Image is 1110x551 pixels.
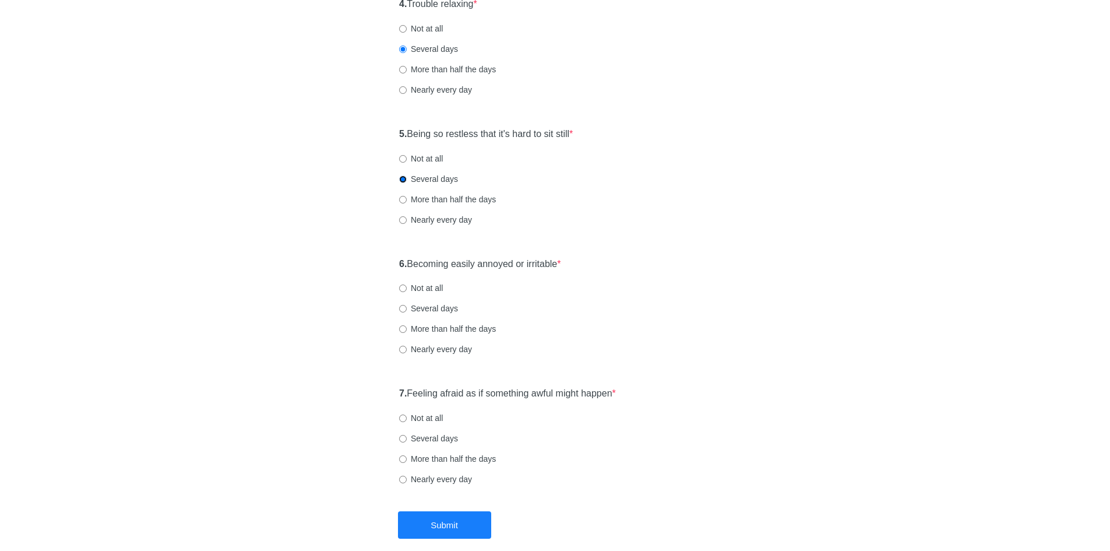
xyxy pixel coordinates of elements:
[399,216,407,224] input: Nearly every day
[399,285,407,292] input: Not at all
[399,128,573,141] label: Being so restless that it's hard to sit still
[399,43,458,55] label: Several days
[399,86,407,94] input: Nearly every day
[399,305,407,313] input: Several days
[399,153,443,164] label: Not at all
[399,433,458,444] label: Several days
[399,303,458,314] label: Several days
[399,173,458,185] label: Several days
[399,343,472,355] label: Nearly every day
[399,194,496,205] label: More than half the days
[399,23,443,34] label: Not at all
[399,415,407,422] input: Not at all
[399,412,443,424] label: Not at all
[399,64,496,75] label: More than half the days
[399,387,616,401] label: Feeling afraid as if something awful might happen
[399,388,407,398] strong: 7.
[399,435,407,443] input: Several days
[399,258,561,271] label: Becoming easily annoyed or irritable
[399,325,407,333] input: More than half the days
[399,45,407,53] input: Several days
[399,25,407,33] input: Not at all
[399,129,407,139] strong: 5.
[399,214,472,226] label: Nearly every day
[399,455,407,463] input: More than half the days
[399,473,472,485] label: Nearly every day
[399,323,496,335] label: More than half the days
[399,155,407,163] input: Not at all
[399,84,472,96] label: Nearly every day
[399,196,407,203] input: More than half the days
[399,259,407,269] strong: 6.
[399,66,407,73] input: More than half the days
[399,346,407,353] input: Nearly every day
[399,176,407,183] input: Several days
[399,476,407,483] input: Nearly every day
[399,282,443,294] label: Not at all
[399,453,496,465] label: More than half the days
[398,511,491,539] button: Submit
